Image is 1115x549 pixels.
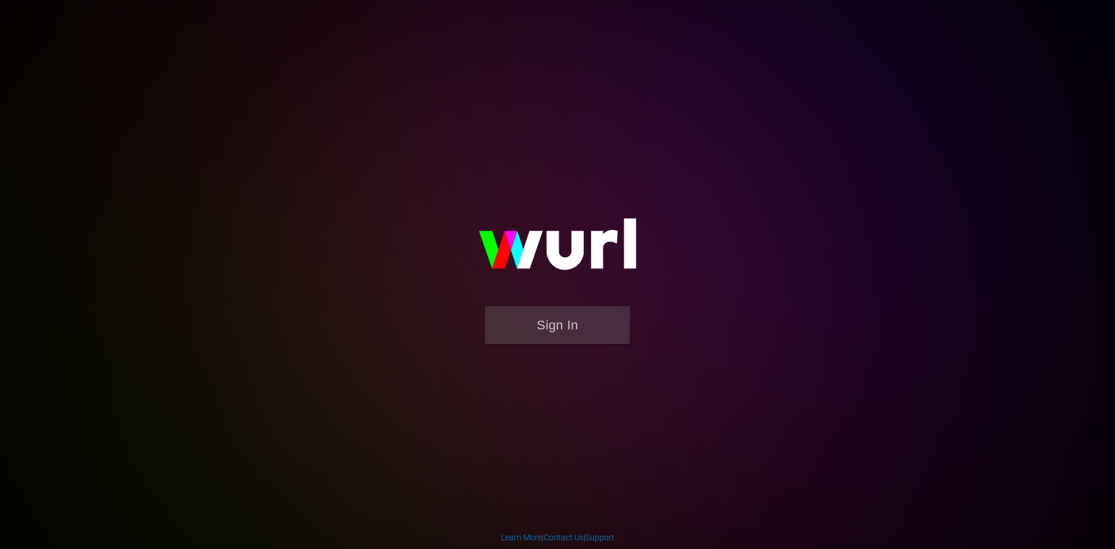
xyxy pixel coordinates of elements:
a: Learn More [501,533,542,542]
div: | | [501,532,614,543]
a: Support [585,533,614,542]
button: Sign In [485,306,630,344]
a: Contact Us [544,533,584,542]
img: wurl-logo-on-black-223613ac3d8ba8fe6dc639794a292ebdb59501304c7dfd60c99c58986ef67473.svg [441,193,674,306]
